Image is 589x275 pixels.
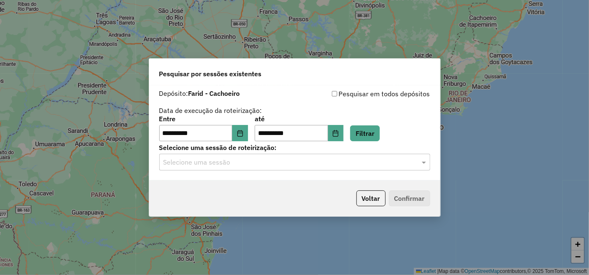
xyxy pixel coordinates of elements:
[159,88,240,98] label: Depósito:
[328,125,344,142] button: Choose Date
[232,125,248,142] button: Choose Date
[356,190,386,206] button: Voltar
[295,89,430,99] div: Pesquisar em todos depósitos
[188,89,240,97] strong: Farid - Cachoeiro
[159,142,430,152] label: Selecione uma sessão de roteirização:
[159,69,262,79] span: Pesquisar por sessões existentes
[159,105,262,115] label: Data de execução da roteirização:
[255,114,343,124] label: até
[350,125,380,141] button: Filtrar
[159,114,248,124] label: Entre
